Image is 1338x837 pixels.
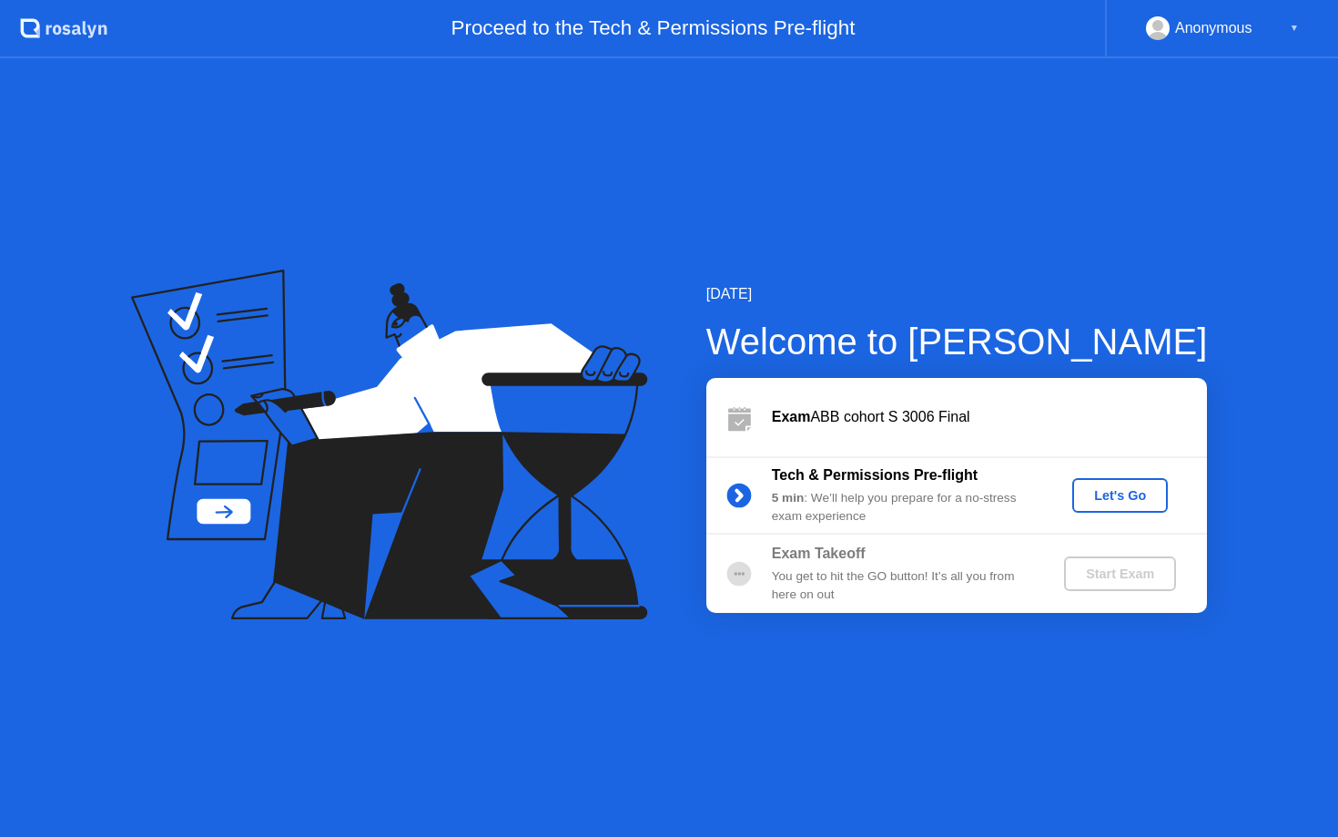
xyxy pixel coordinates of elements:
[706,314,1208,369] div: Welcome to [PERSON_NAME]
[1064,556,1176,591] button: Start Exam
[772,546,866,561] b: Exam Takeoff
[1080,488,1161,503] div: Let's Go
[772,567,1034,605] div: You get to hit the GO button! It’s all you from here on out
[1071,567,1169,581] div: Start Exam
[1175,16,1252,40] div: Anonymous
[772,489,1034,526] div: : We’ll help you prepare for a no-stress exam experience
[706,283,1208,305] div: [DATE]
[772,406,1207,428] div: ABB cohort S 3006 Final
[772,409,811,424] b: Exam
[1290,16,1299,40] div: ▼
[772,491,805,505] b: 5 min
[772,467,978,483] b: Tech & Permissions Pre-flight
[1072,478,1168,513] button: Let's Go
